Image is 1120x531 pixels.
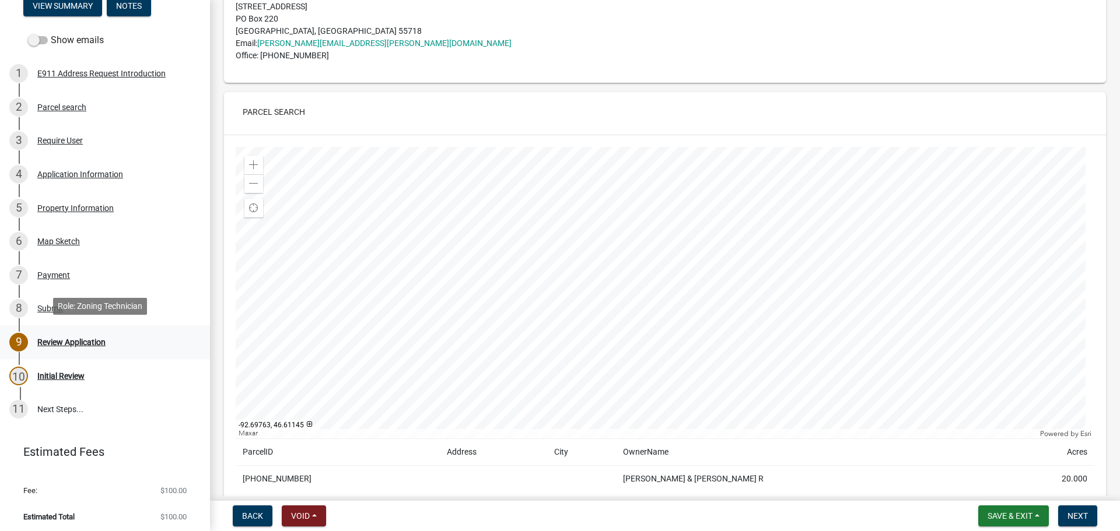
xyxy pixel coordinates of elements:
div: Maxar [236,429,1037,438]
div: 4 [9,165,28,184]
span: Back [242,511,263,521]
div: Require User [37,136,83,145]
div: 2 [9,98,28,117]
span: Save & Exit [988,511,1032,521]
span: $100.00 [160,513,187,521]
div: Initial Review [37,372,85,380]
div: Zoom out [244,174,263,193]
span: $100.00 [160,487,187,494]
div: 7 [9,266,28,284]
span: Void [291,511,310,521]
a: Esri [1080,430,1091,438]
div: Role: Zoning Technician [53,298,147,315]
a: Estimated Fees [9,440,191,463]
div: Review Application [37,338,106,346]
div: 3 [9,131,28,150]
button: Back [233,505,272,526]
button: Next [1058,505,1097,526]
td: City [547,438,616,465]
div: Submit [37,304,63,312]
div: 9 [9,333,28,351]
td: [PHONE_NUMBER] [236,465,440,492]
wm-modal-confirm: Summary [23,2,102,12]
td: Acres [997,438,1094,465]
div: 6 [9,232,28,251]
div: Powered by [1037,429,1094,438]
td: [PERSON_NAME] & [PERSON_NAME] R [616,465,996,492]
div: Application Information [37,170,123,178]
div: 10 [9,367,28,385]
button: Save & Exit [978,505,1049,526]
div: E911 Address Request Introduction [37,69,166,78]
td: 20.000 [997,465,1094,492]
a: [PERSON_NAME][EMAIL_ADDRESS][PERSON_NAME][DOMAIN_NAME] [257,38,512,48]
div: Zoom in [244,156,263,174]
td: Address [440,438,548,465]
wm-modal-confirm: Notes [107,2,151,12]
div: Parcel search [37,103,86,111]
div: Find my location [244,199,263,217]
td: ParcelID [236,438,440,465]
label: Show emails [28,33,104,47]
div: 5 [9,199,28,217]
div: Payment [37,271,70,279]
button: Parcel search [233,101,314,122]
div: Property Information [37,204,114,212]
div: 11 [9,400,28,419]
div: 8 [9,299,28,318]
div: Map Sketch [37,237,80,245]
span: Estimated Total [23,513,75,521]
div: 1 [9,64,28,83]
span: Fee: [23,487,37,494]
span: Next [1067,511,1088,521]
td: OwnerName [616,438,996,465]
button: Void [282,505,326,526]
